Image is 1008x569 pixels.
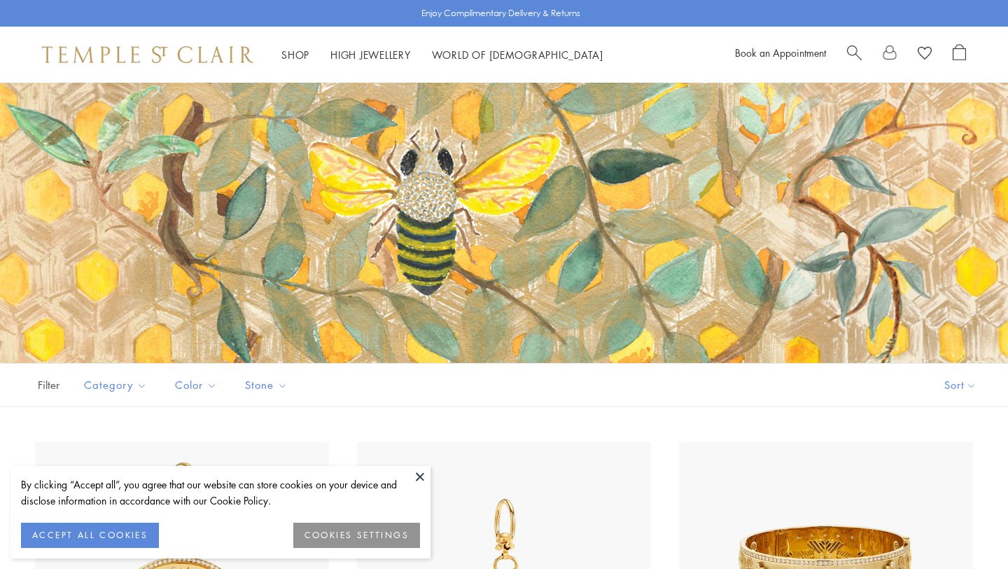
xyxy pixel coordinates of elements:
[21,477,420,509] div: By clicking “Accept all”, you agree that our website can store cookies on your device and disclos...
[953,44,966,65] a: Open Shopping Bag
[918,44,932,65] a: View Wishlist
[281,46,603,64] nav: Main navigation
[42,46,253,63] img: Temple St. Clair
[73,369,157,401] button: Category
[238,376,298,394] span: Stone
[77,376,157,394] span: Category
[293,523,420,548] button: COOKIES SETTINGS
[21,523,159,548] button: ACCEPT ALL COOKIES
[330,48,411,62] a: High JewelleryHigh Jewellery
[281,48,309,62] a: ShopShop
[735,46,826,60] a: Book an Appointment
[421,6,580,20] p: Enjoy Complimentary Delivery & Returns
[168,376,227,394] span: Color
[432,48,603,62] a: World of [DEMOGRAPHIC_DATA]World of [DEMOGRAPHIC_DATA]
[913,364,1008,406] button: Show sort by
[847,44,862,65] a: Search
[234,369,298,401] button: Stone
[164,369,227,401] button: Color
